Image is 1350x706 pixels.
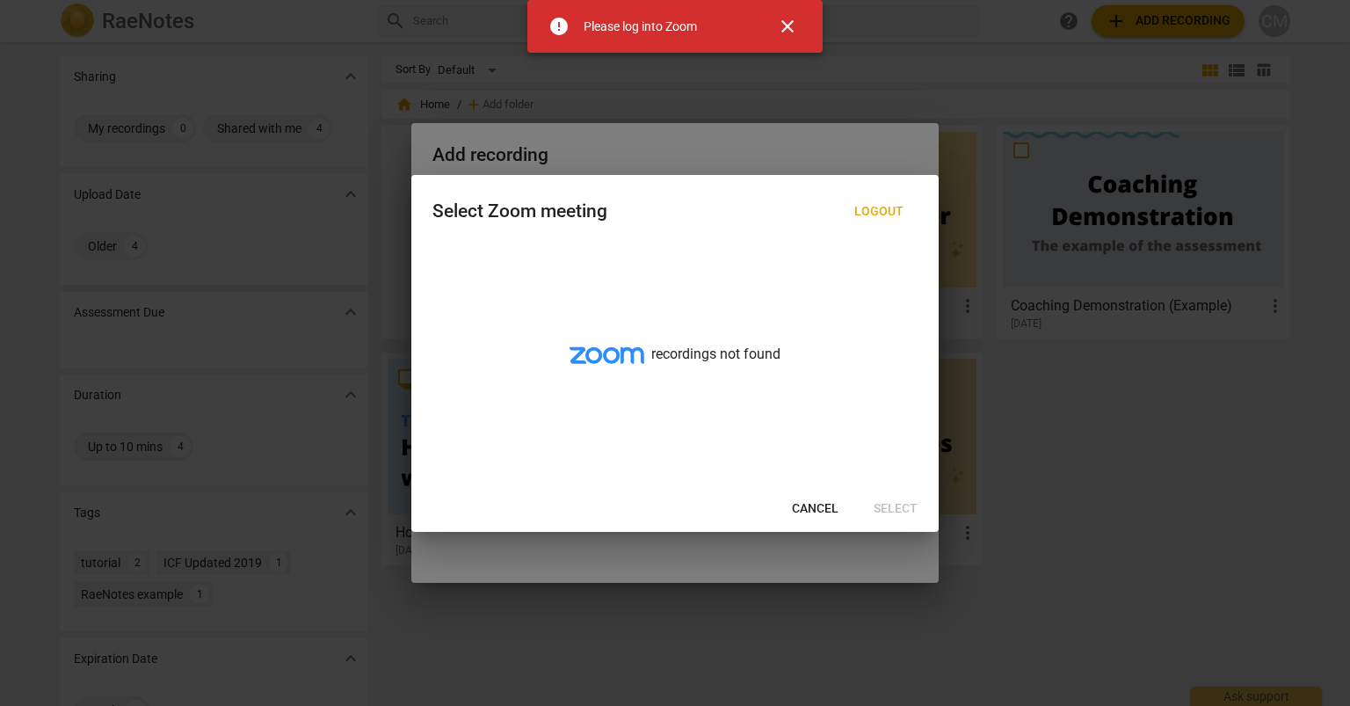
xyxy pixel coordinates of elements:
[411,245,939,486] div: recordings not found
[840,196,918,228] button: Logout
[766,5,809,47] button: Close
[854,203,904,221] span: Logout
[792,500,838,518] span: Cancel
[778,493,853,525] button: Cancel
[777,16,798,37] span: close
[432,200,607,222] div: Select Zoom meeting
[584,18,697,36] div: Please log into Zoom
[548,16,570,37] span: error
